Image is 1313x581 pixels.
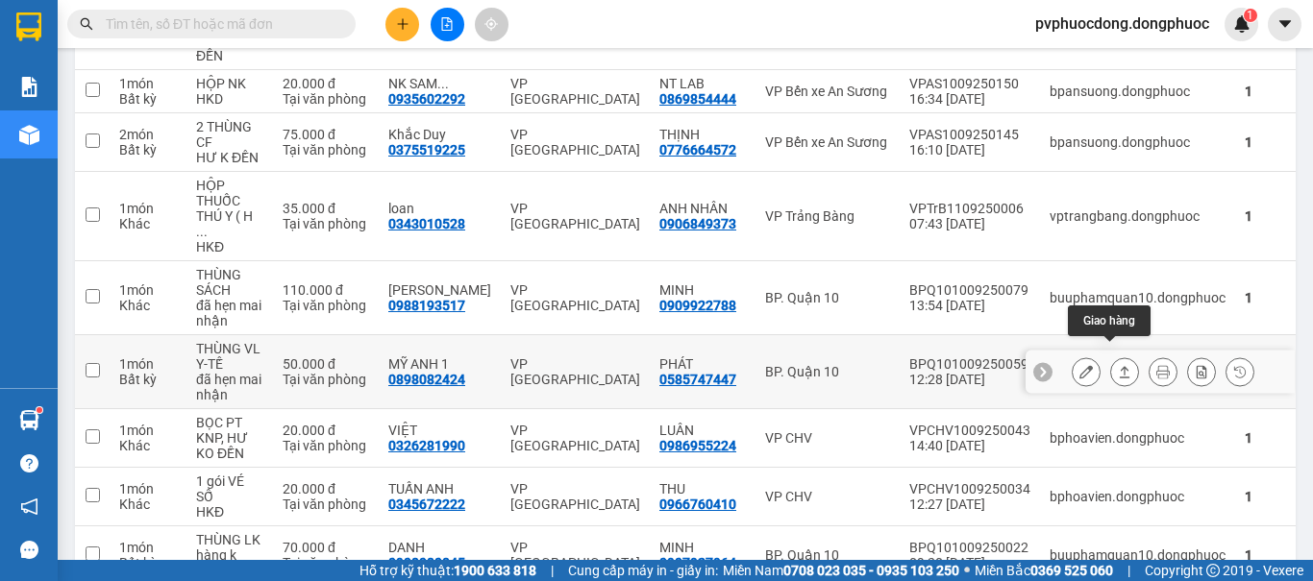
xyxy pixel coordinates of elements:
[909,496,1030,512] div: 12:27 [DATE]
[659,142,736,157] div: 0776664572
[909,356,1030,372] div: BPQ101009250059
[388,423,491,438] div: VIỆT
[196,178,263,239] div: HỘP THUỐC THÚ Y ( HƯ K ĐỀN )
[909,540,1030,555] div: BPQ101009250022
[196,76,263,91] div: HỘP NK
[385,8,419,41] button: plus
[1110,357,1139,386] div: Giao hàng
[659,481,746,496] div: THU
[659,76,746,91] div: NT LAB
[659,540,746,555] div: MINH
[484,17,498,31] span: aim
[119,142,177,157] div: Bất kỳ
[909,282,1030,298] div: BPQ101009250079
[20,454,38,472] span: question-circle
[283,481,369,496] div: 20.000 đ
[283,555,369,570] div: Tại văn phòng
[909,76,1030,91] div: VPAS1009250150
[765,290,890,305] div: BP. Quận 10
[119,423,177,438] div: 1 món
[765,134,890,150] div: VP Bến xe An Sương
[20,541,38,559] span: message
[909,423,1030,438] div: VPCHV1009250043
[909,481,1030,496] div: VPCHV1009250034
[765,489,890,504] div: VP CHV
[283,127,369,142] div: 75.000 đ
[510,356,640,387] div: VP [GEOGRAPHIC_DATA]
[551,560,554,581] span: |
[909,216,1030,231] div: 07:43 [DATE]
[388,216,465,231] div: 0343010528
[20,497,38,516] span: notification
[659,201,746,216] div: ANH NHÂN
[659,372,736,387] div: 0585747447
[119,76,177,91] div: 1 món
[1068,305,1151,336] div: Giao hàng
[659,216,736,231] div: 0906849373
[909,127,1030,142] div: VPAS1009250145
[1276,15,1294,33] span: caret-down
[196,298,263,328] div: đã hẹn mai nhận
[196,504,263,520] div: HKĐ
[283,356,369,372] div: 50.000 đ
[1245,430,1287,446] div: 1
[388,282,491,298] div: MỸ LINH
[1020,12,1225,36] span: pvphuocdong.dongphuoc
[1268,8,1301,41] button: caret-down
[909,91,1030,107] div: 16:34 [DATE]
[1245,134,1287,150] div: 1
[119,298,177,313] div: Khác
[388,91,465,107] div: 0935602292
[659,282,746,298] div: MINH
[1072,357,1101,386] div: Sửa đơn hàng
[283,540,369,555] div: 70.000 đ
[765,364,890,379] div: BP. Quận 10
[909,201,1030,216] div: VPTrB1109250006
[964,567,970,574] span: ⚪️
[1030,563,1113,578] strong: 0369 525 060
[659,127,746,142] div: THỊNH
[359,560,536,581] span: Hỗ trợ kỹ thuật:
[388,142,465,157] div: 0375519225
[388,481,491,496] div: TUẤN ANH
[909,555,1030,570] div: 09:20 [DATE]
[388,201,491,216] div: loan
[659,496,736,512] div: 0966760410
[283,216,369,231] div: Tại văn phòng
[659,423,746,438] div: LUÂN
[196,150,263,165] div: HƯ K ĐỀN
[396,17,409,31] span: plus
[196,224,208,239] span: ...
[783,563,959,578] strong: 0708 023 035 - 0935 103 250
[1050,84,1226,99] div: bpansuong.dongphuoc
[909,438,1030,453] div: 14:40 [DATE]
[388,298,465,313] div: 0988193517
[1050,290,1226,305] div: buuphamquan10.dongphuoc
[1050,208,1226,224] div: vptrangbang.dongphuoc
[388,496,465,512] div: 0345672222
[1247,9,1253,22] span: 1
[388,438,465,453] div: 0326281990
[1245,84,1287,99] div: 1
[16,12,41,41] img: logo-vxr
[510,127,640,157] div: VP [GEOGRAPHIC_DATA]
[283,496,369,512] div: Tại văn phòng
[1233,15,1251,33] img: icon-new-feature
[765,84,890,99] div: VP Bến xe An Sương
[510,282,640,313] div: VP [GEOGRAPHIC_DATA]
[723,560,959,581] span: Miền Nam
[909,298,1030,313] div: 13:54 [DATE]
[975,560,1113,581] span: Miền Bắc
[196,532,263,547] div: THÙNG LK
[659,438,736,453] div: 0986955224
[196,91,263,107] div: HKD
[80,17,93,31] span: search
[119,496,177,512] div: Khác
[119,216,177,231] div: Khác
[388,372,465,387] div: 0898082424
[283,76,369,91] div: 20.000 đ
[1245,489,1287,504] div: 1
[388,356,491,372] div: MỸ ANH 1
[510,540,640,570] div: VP [GEOGRAPHIC_DATA]
[119,201,177,216] div: 1 món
